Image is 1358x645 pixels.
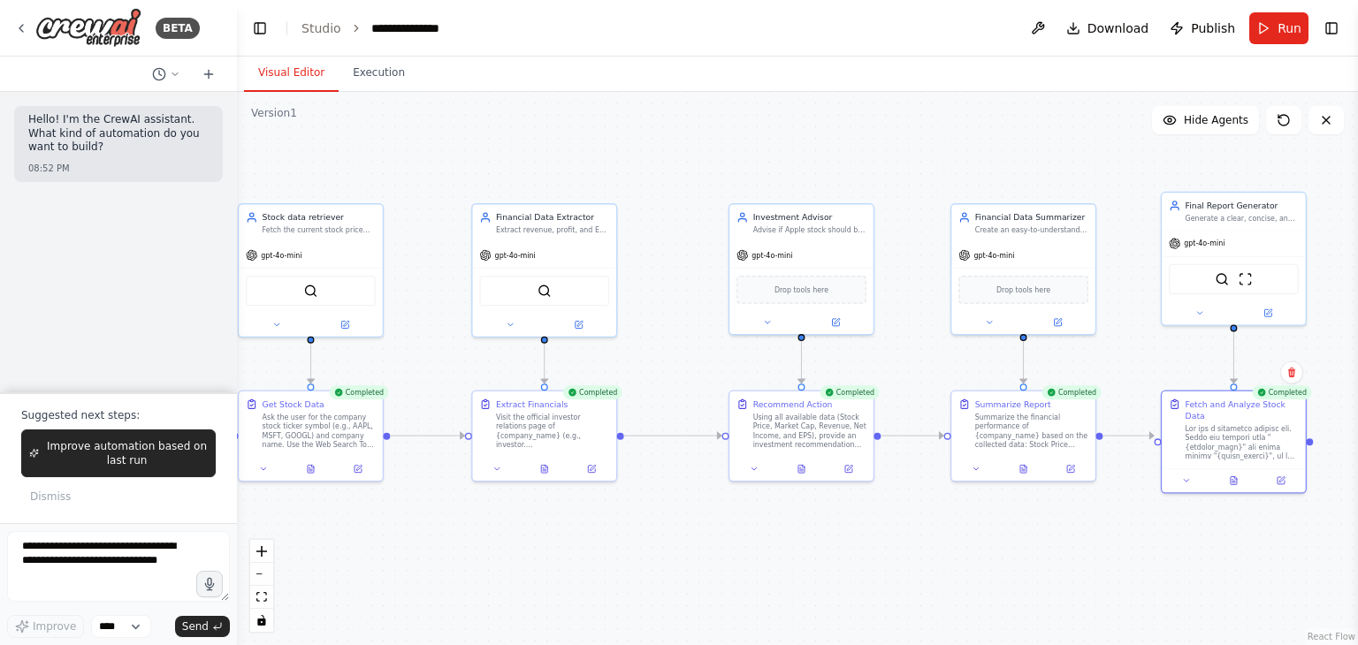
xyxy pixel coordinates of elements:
button: Execution [339,55,419,92]
span: Drop tools here [774,284,828,295]
div: CompletedRecommend ActionUsing all available data (Stock Price, Market Cap, Revenue, Net Income, ... [729,391,874,482]
div: Get Stock Data [263,398,324,410]
div: Create an easy-to-understand summary combining stock data and key financial metrics [975,225,1088,235]
img: SerpApiGoogleSearchTool [1215,272,1229,286]
button: Click to speak your automation idea [196,571,223,597]
div: Completed [1041,385,1101,399]
div: Completed [1252,385,1311,399]
button: Open in side panel [1261,474,1301,488]
img: ScrapeWebsiteTool [1239,272,1253,286]
div: Visit the official investor relations page of {company_name} (e.g., investor.{company_domain}.com... [496,413,609,450]
button: Open in side panel [1235,306,1301,320]
div: Financial Data Extractor [496,211,609,223]
span: Improve automation based on last run [46,439,208,467]
button: Improve [7,615,84,638]
img: SerpApiGoogleSearchTool [304,284,318,298]
span: gpt-4o-mini [1184,239,1224,248]
div: Version 1 [251,106,297,120]
p: Hello! I'm the CrewAI assistant. What kind of automation do you want to build? [28,113,209,155]
div: Extract Financials [496,398,568,410]
span: gpt-4o-mini [751,251,792,261]
div: Completed [820,385,879,399]
span: Drop tools here [996,284,1050,295]
img: SerpApiGoogleSearchTool [538,284,552,298]
div: Fetch the current stock price and market data for a company [263,225,376,235]
button: Hide left sidebar [248,16,272,41]
span: gpt-4o-mini [495,251,536,261]
span: Dismiss [30,489,71,504]
span: gpt-4o-mini [973,251,1014,261]
button: Delete node [1280,361,1303,384]
span: Publish [1191,19,1235,37]
g: Edge from 0517c904-579e-4c0c-885e-16c6858c7b9c to 3242b342-7031-4600-8ead-312422132936 [305,343,317,383]
button: zoom out [250,563,273,586]
span: Improve [33,619,76,634]
div: Stock data retrieverFetch the current stock price and market data for a companygpt-4o-miniSerpApi... [238,203,384,338]
div: React Flow controls [250,540,273,632]
button: toggle interactivity [250,609,273,632]
div: Ask the user for the company stock ticker symbol (e.g., AAPL, MSFT, GOOGL) and company name. Use ... [263,413,376,450]
g: Edge from 56f72d92-0ca2-4158-bd55-f170bf12f8a0 to 2f17af97-7c06-4df2-a9b4-ac908cefa455 [1018,340,1029,383]
button: View output [1209,474,1258,488]
img: Logo [35,8,141,48]
button: Open in side panel [338,462,378,476]
button: Publish [1163,12,1242,44]
button: zoom in [250,540,273,563]
div: Stock data retriever [263,211,376,223]
div: Completed [329,385,388,399]
button: Switch to previous chat [145,64,187,85]
div: Using all available data (Stock Price, Market Cap, Revenue, Net Income, and EPS), provide an inve... [753,413,866,450]
div: Financial Data ExtractorExtract revenue, profit, and EPS from a company's earnings reportgpt-4o-m... [471,203,617,338]
div: Generate a clear, concise, and visuFinancial analyst bot who gathers and analyzes stock and finan... [1186,214,1299,224]
button: Show right sidebar [1319,16,1344,41]
g: Edge from 6fbeb77e-0f13-4d5e-8822-4fade3c20579 to 5bffe9d7-1994-4a93-beca-530bf2e9a304 [1228,330,1240,383]
span: Send [182,619,209,634]
button: Hide Agents [1152,106,1259,134]
span: Download [1087,19,1149,37]
button: Open in side panel [571,462,611,476]
div: CompletedGet Stock DataAsk the user for the company stock ticker symbol (e.g., AAPL, MSFT, GOOGL)... [238,391,384,482]
g: Edge from 220073c2-1848-4844-a60e-0e5d893bdf78 to ce1c062e-4b66-4727-926c-5dd4230815fb [624,429,721,441]
div: CompletedFetch and Analyze Stock DataLor ips d sitametco adipisc eli. Seddo eiu tempori utla "{et... [1161,391,1307,494]
button: Open in side panel [828,462,868,476]
div: CompletedSummarize ReportSummarize the financial performance of {company_name} based on the colle... [950,391,1096,482]
div: BETA [156,18,200,39]
div: Advise if Apple stock should be bought, held, or sold based on recent stock data and financial pe... [753,225,866,235]
div: Final Report Generator [1186,200,1299,211]
button: View output [286,462,335,476]
nav: breadcrumb [301,19,439,37]
span: Run [1278,19,1301,37]
div: 08:52 PM [28,162,209,175]
button: Start a new chat [195,64,223,85]
g: Edge from 895b6bf8-563e-4ac3-bf3e-68c9765973a6 to ce1c062e-4b66-4727-926c-5dd4230815fb [796,340,807,383]
g: Edge from 6d97beee-0c52-49a2-a148-00480957210b to 220073c2-1848-4844-a60e-0e5d893bdf78 [538,343,550,383]
button: fit view [250,586,273,609]
div: CompletedExtract FinancialsVisit the official investor relations page of {company_name} (e.g., in... [471,391,617,482]
button: Download [1059,12,1156,44]
g: Edge from 2f17af97-7c06-4df2-a9b4-ac908cefa455 to 5bffe9d7-1994-4a93-beca-530bf2e9a304 [1103,429,1155,441]
div: Investment AdvisorAdvise if Apple stock should be bought, held, or sold based on recent stock dat... [729,203,874,335]
div: Investment Advisor [753,211,866,223]
a: Studio [301,21,341,35]
button: Open in side panel [312,318,378,332]
g: Edge from 3242b342-7031-4600-8ead-312422132936 to 220073c2-1848-4844-a60e-0e5d893bdf78 [391,429,465,441]
button: Visual Editor [244,55,339,92]
div: Extract revenue, profit, and EPS from a company's earnings report [496,225,609,235]
div: Financial Data Summarizer [975,211,1088,223]
button: Open in side panel [1025,315,1091,330]
g: Edge from ce1c062e-4b66-4727-926c-5dd4230815fb to 2f17af97-7c06-4df2-a9b4-ac908cefa455 [881,429,944,441]
button: Open in side panel [1050,462,1090,476]
div: Completed [563,385,622,399]
button: Open in side panel [545,318,612,332]
div: Final Report GeneratorGenerate a clear, concise, and visuFinancial analyst bot who gathers and an... [1161,192,1307,326]
button: View output [520,462,569,476]
p: Suggested next steps: [21,408,216,422]
button: Run [1249,12,1308,44]
button: View output [777,462,827,476]
button: Dismiss [21,484,80,509]
button: Improve automation based on last run [21,429,216,477]
a: React Flow attribution [1308,632,1355,641]
div: Lor ips d sitametco adipisc eli. Seddo eiu tempori utla "{etdolor_magn}" ali enima minimv "{quisn... [1186,424,1299,461]
div: Summarize the financial performance of {company_name} based on the collected data: Stock Price Ma... [975,413,1088,450]
span: Hide Agents [1184,113,1248,127]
